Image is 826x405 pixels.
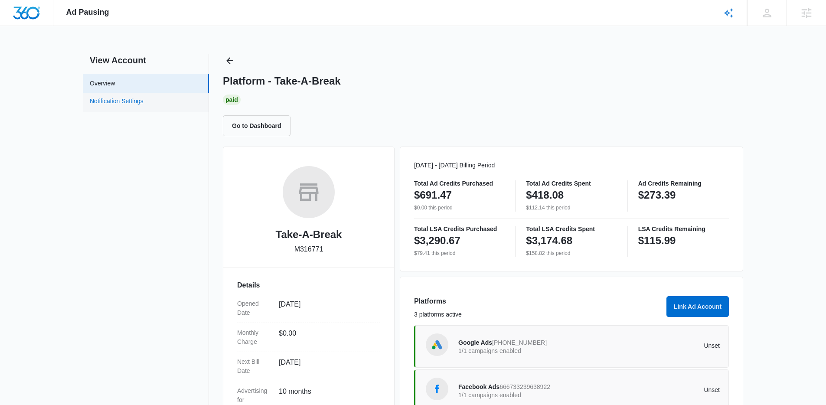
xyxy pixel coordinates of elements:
[638,188,676,202] p: $273.39
[414,161,729,170] p: [DATE] - [DATE] Billing Period
[83,54,209,67] h2: View Account
[294,244,323,255] p: M316771
[414,204,505,212] p: $0.00 this period
[414,249,505,257] p: $79.41 this period
[279,357,373,376] dd: [DATE]
[237,294,380,323] div: Opened Date[DATE]
[666,296,729,317] button: Link Ad Account
[237,352,380,381] div: Next Bill Date[DATE]
[414,180,505,186] p: Total Ad Credits Purchased
[279,328,373,346] dd: $0.00
[414,234,460,248] p: $3,290.67
[431,338,444,351] img: Google Ads
[526,180,617,186] p: Total Ad Credits Spent
[526,249,617,257] p: $158.82 this period
[526,234,572,248] p: $3,174.68
[223,115,291,136] button: Go to Dashboard
[589,387,720,393] p: Unset
[237,386,272,405] dt: Advertising for
[526,188,564,202] p: $418.08
[458,392,589,398] p: 1/1 campaigns enabled
[458,383,500,390] span: Facebook Ads
[458,348,589,354] p: 1/1 campaigns enabled
[414,226,505,232] p: Total LSA Credits Purchased
[638,180,729,186] p: Ad Credits Remaining
[458,339,492,346] span: Google Ads
[279,386,373,405] dd: 10 months
[589,343,720,349] p: Unset
[414,325,729,368] a: Google AdsGoogle Ads[PHONE_NUMBER]1/1 campaigns enabledUnset
[223,54,237,68] button: Back
[237,357,272,376] dt: Next Bill Date
[223,95,241,105] div: Paid
[90,79,115,88] a: Overview
[237,299,272,317] dt: Opened Date
[90,97,144,108] a: Notification Settings
[526,226,617,232] p: Total LSA Credits Spent
[223,75,341,88] h1: Platform - Take-A-Break
[500,383,550,390] span: 666733239638922
[414,296,661,307] h3: Platforms
[526,204,617,212] p: $112.14 this period
[223,122,296,129] a: Go to Dashboard
[492,339,547,346] span: [PHONE_NUMBER]
[638,226,729,232] p: LSA Credits Remaining
[279,299,373,317] dd: [DATE]
[414,310,661,319] p: 3 platforms active
[66,8,109,17] span: Ad Pausing
[431,382,444,395] img: Facebook Ads
[237,328,272,346] dt: Monthly Charge
[237,280,380,291] h3: Details
[276,227,342,242] h2: Take-A-Break
[237,323,380,352] div: Monthly Charge$0.00
[638,234,676,248] p: $115.99
[414,188,452,202] p: $691.47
